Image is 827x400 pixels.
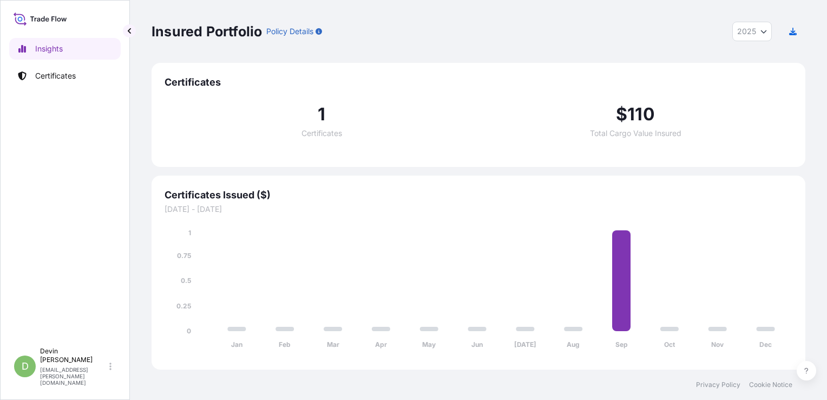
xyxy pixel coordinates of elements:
[165,204,792,215] span: [DATE] - [DATE]
[9,38,121,60] a: Insights
[567,340,580,349] tspan: Aug
[266,26,313,37] p: Policy Details
[165,189,792,202] span: Certificates Issued ($)
[627,106,655,123] span: 110
[35,43,63,54] p: Insights
[696,380,740,389] a: Privacy Policy
[471,340,483,349] tspan: Jun
[188,229,191,237] tspan: 1
[375,340,387,349] tspan: Apr
[616,106,627,123] span: $
[231,340,242,349] tspan: Jan
[22,361,29,372] span: D
[664,340,675,349] tspan: Oct
[327,340,339,349] tspan: Mar
[40,366,107,386] p: [EMAIL_ADDRESS][PERSON_NAME][DOMAIN_NAME]
[732,22,772,41] button: Year Selector
[759,340,772,349] tspan: Dec
[301,130,342,137] span: Certificates
[176,302,191,310] tspan: 0.25
[165,76,792,89] span: Certificates
[181,276,191,285] tspan: 0.5
[737,26,756,37] span: 2025
[590,130,681,137] span: Total Cargo Value Insured
[35,70,76,81] p: Certificates
[177,251,191,260] tspan: 0.75
[279,340,291,349] tspan: Feb
[187,327,191,335] tspan: 0
[318,106,325,123] span: 1
[749,380,792,389] a: Cookie Notice
[40,347,107,364] p: Devin [PERSON_NAME]
[615,340,628,349] tspan: Sep
[9,65,121,87] a: Certificates
[152,23,262,40] p: Insured Portfolio
[711,340,724,349] tspan: Nov
[422,340,436,349] tspan: May
[514,340,536,349] tspan: [DATE]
